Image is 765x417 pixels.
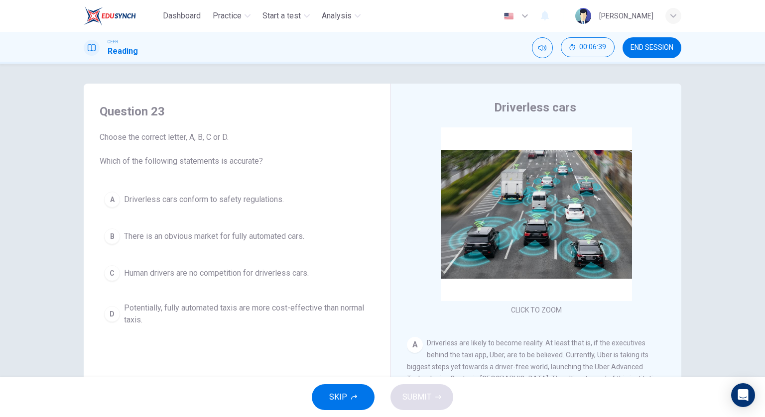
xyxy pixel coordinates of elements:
img: en [503,12,515,20]
div: Open Intercom Messenger [731,383,755,407]
div: [PERSON_NAME] [599,10,653,22]
h4: Driverless cars [494,100,576,115]
button: Dashboard [159,7,205,25]
button: DPotentially, fully automated taxis are more cost-effective than normal taxis. [100,298,375,330]
div: C [104,265,120,281]
span: SKIP [329,390,347,404]
span: Start a test [262,10,301,22]
button: Analysis [318,7,365,25]
a: EduSynch logo [84,6,159,26]
button: END SESSION [623,37,681,58]
button: SKIP [312,384,375,410]
span: Choose the correct letter, A, B, C or D. Which of the following statements is accurate? [100,131,375,167]
div: Hide [561,37,615,58]
div: Mute [532,37,553,58]
span: Driverless cars conform to safety regulations. [124,194,284,206]
button: CHuman drivers are no competition for driverless cars. [100,261,375,286]
span: CEFR [108,38,118,45]
span: Dashboard [163,10,201,22]
div: A [407,337,423,353]
button: BThere is an obvious market for fully automated cars. [100,224,375,249]
span: 00:06:39 [579,43,606,51]
button: Start a test [258,7,314,25]
span: END SESSION [631,44,673,52]
button: ADriverless cars conform to safety regulations. [100,187,375,212]
img: EduSynch logo [84,6,136,26]
span: Analysis [322,10,352,22]
div: D [104,306,120,322]
div: A [104,192,120,208]
span: Potentially, fully automated taxis are more cost-effective than normal taxis. [124,302,370,326]
span: Driverless are likely to become reality. At least that is, if the executives behind the taxi app,... [407,339,661,407]
button: 00:06:39 [561,37,615,57]
h1: Reading [108,45,138,57]
div: B [104,228,120,244]
span: Practice [213,10,242,22]
button: Practice [209,7,255,25]
h4: Question 23 [100,104,375,119]
span: There is an obvious market for fully automated cars. [124,230,304,242]
img: Profile picture [575,8,591,24]
span: Human drivers are no competition for driverless cars. [124,267,309,279]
